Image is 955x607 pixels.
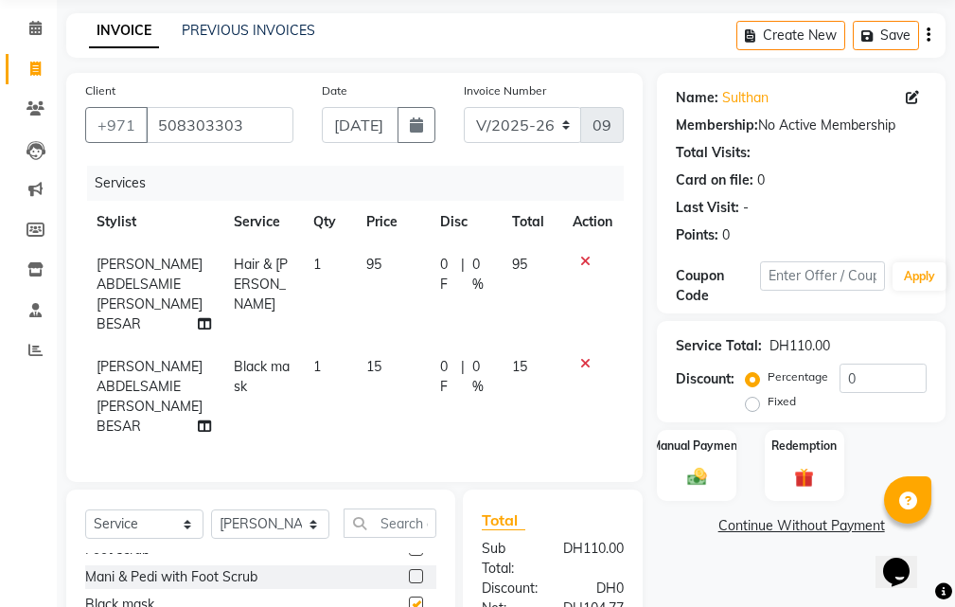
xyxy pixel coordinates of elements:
th: Qty [302,201,355,243]
span: 0 F [440,255,454,295]
label: Percentage [768,368,828,385]
img: _gift.svg [788,466,820,490]
label: Client [85,82,115,99]
span: 1 [313,358,321,375]
span: 0 % [472,255,489,295]
a: Sulthan [722,88,769,108]
div: No Active Membership [676,116,927,135]
label: Date [322,82,347,99]
a: PREVIOUS INVOICES [182,22,315,39]
span: Hair & [PERSON_NAME] [234,256,288,312]
div: Card on file: [676,170,753,190]
div: Sub Total: [468,539,549,579]
th: Disc [429,201,501,243]
div: - [743,198,749,218]
div: Points: [676,225,718,245]
div: DH110.00 [769,336,830,356]
span: Total [482,510,525,530]
label: Fixed [768,393,796,410]
th: Action [561,201,624,243]
span: 15 [512,358,527,375]
button: Save [853,21,919,50]
input: Enter Offer / Coupon Code [760,261,885,291]
span: 0 F [440,357,454,397]
div: Membership: [676,116,758,135]
div: Mani & Pedi with Foot Scrub [85,567,257,587]
div: Name: [676,88,718,108]
span: 1 [313,256,321,273]
div: Total Visits: [676,143,751,163]
span: | [461,255,465,295]
span: 95 [512,256,527,273]
span: 95 [366,256,381,273]
div: Coupon Code [676,266,759,306]
button: Create New [736,21,845,50]
div: 0 [722,225,730,245]
div: Last Visit: [676,198,739,218]
span: 15 [366,358,381,375]
th: Price [355,201,429,243]
input: Search by Name/Mobile/Email/Code [146,107,293,143]
div: 0 [757,170,765,190]
span: Black mask [234,358,290,395]
th: Total [501,201,561,243]
div: Service Total: [676,336,762,356]
div: Discount: [468,579,553,598]
div: DH0 [553,579,638,598]
th: Service [222,201,302,243]
span: 0 % [472,357,489,397]
div: DH110.00 [549,539,638,579]
button: Apply [893,262,946,291]
label: Manual Payment [651,437,742,455]
div: Discount: [676,369,734,389]
button: +971 [85,107,148,143]
span: [PERSON_NAME] ABDELSAMIE [PERSON_NAME] BESAR [97,358,203,435]
a: Continue Without Payment [661,516,942,536]
img: _cash.svg [681,466,713,488]
th: Stylist [85,201,222,243]
a: INVOICE [89,14,159,48]
input: Search or Scan [344,509,436,538]
label: Invoice Number [464,82,546,99]
span: [PERSON_NAME] ABDELSAMIE [PERSON_NAME] BESAR [97,256,203,332]
label: Redemption [771,437,837,455]
span: | [461,357,465,397]
div: Services [87,166,638,201]
iframe: chat widget [875,531,936,588]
